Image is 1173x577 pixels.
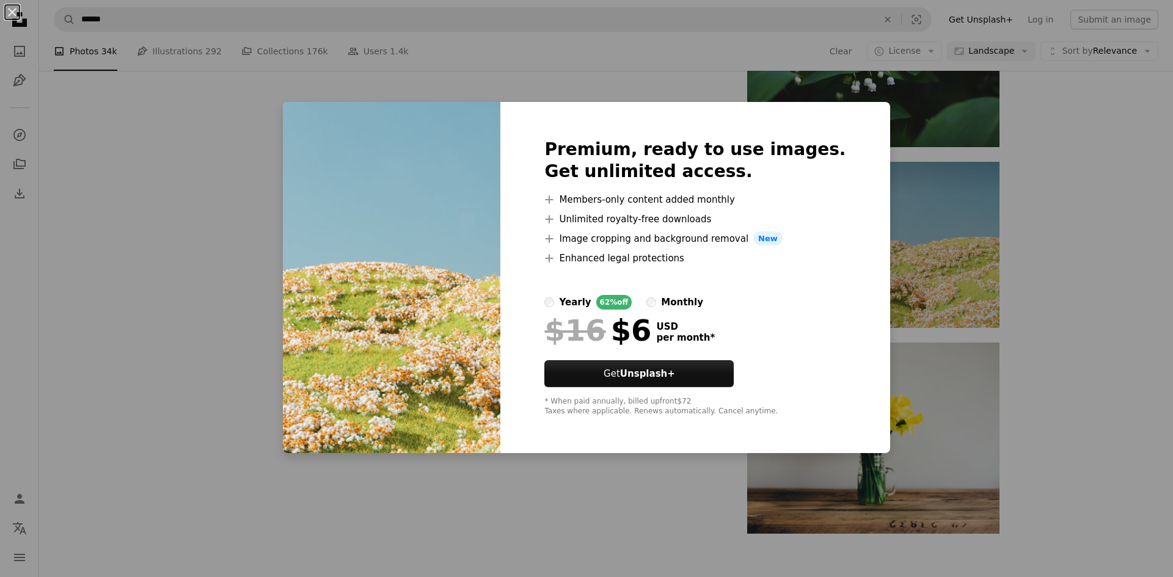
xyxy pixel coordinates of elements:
[544,360,734,387] button: GetUnsplash+
[620,368,675,379] strong: Unsplash+
[544,314,605,346] span: $16
[646,297,656,307] input: monthly
[559,295,591,310] div: yearly
[544,231,846,246] li: Image cropping and background removal
[753,231,783,246] span: New
[544,192,846,207] li: Members-only content added monthly
[544,297,554,307] input: yearly62%off
[544,314,651,346] div: $6
[544,212,846,227] li: Unlimited royalty-free downloads
[656,332,715,343] span: per month *
[544,139,846,183] h2: Premium, ready to use images. Get unlimited access.
[283,102,500,454] img: premium_photo-1711217237364-827b31b57e92
[596,295,632,310] div: 62% off
[544,397,846,416] div: * When paid annually, billed upfront $72 Taxes where applicable. Renews automatically. Cancel any...
[544,251,846,266] li: Enhanced legal protections
[661,295,703,310] div: monthly
[656,321,715,332] span: USD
